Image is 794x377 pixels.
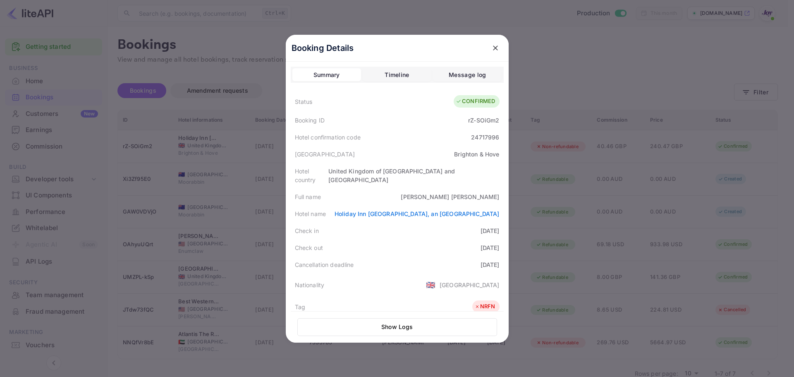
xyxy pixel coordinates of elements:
[449,70,486,80] div: Message log
[433,68,502,82] button: Message log
[481,260,500,269] div: [DATE]
[295,281,325,289] div: Nationality
[297,318,497,336] button: Show Logs
[292,42,354,54] p: Booking Details
[295,192,321,201] div: Full name
[481,243,500,252] div: [DATE]
[335,210,500,217] a: Holiday Inn [GEOGRAPHIC_DATA], an [GEOGRAPHIC_DATA]
[426,277,435,292] span: United States
[295,243,323,252] div: Check out
[456,97,495,106] div: CONFIRMED
[488,41,503,55] button: close
[313,70,340,80] div: Summary
[295,226,319,235] div: Check in
[295,209,326,218] div: Hotel name
[440,281,500,289] div: [GEOGRAPHIC_DATA]
[363,68,431,82] button: Timeline
[468,116,499,125] div: rZ-SOiGm2
[292,68,361,82] button: Summary
[481,226,500,235] div: [DATE]
[295,133,361,142] div: Hotel confirmation code
[295,116,325,125] div: Booking ID
[295,303,305,311] div: Tag
[295,97,313,106] div: Status
[474,303,495,311] div: NRFN
[328,167,499,184] div: United Kingdom of [GEOGRAPHIC_DATA] and [GEOGRAPHIC_DATA]
[295,150,355,158] div: [GEOGRAPHIC_DATA]
[401,192,499,201] div: [PERSON_NAME] [PERSON_NAME]
[295,260,354,269] div: Cancellation deadline
[295,167,329,184] div: Hotel country
[385,70,409,80] div: Timeline
[454,150,499,158] div: Brighton & Hove
[471,133,499,142] div: 24717996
